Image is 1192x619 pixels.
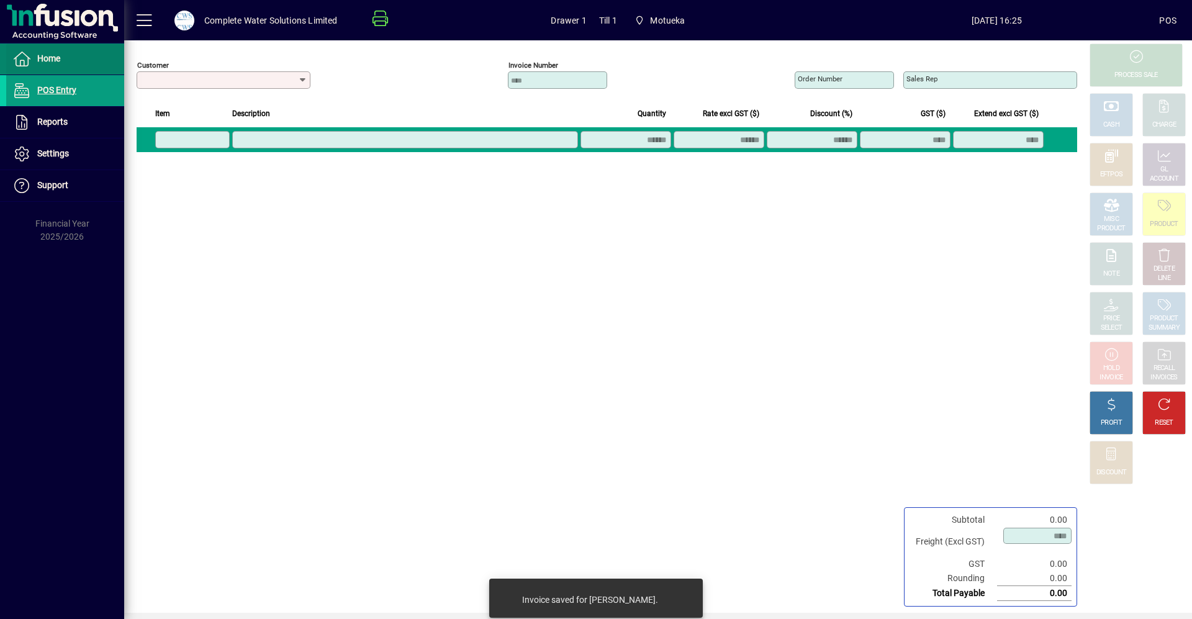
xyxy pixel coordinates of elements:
a: Settings [6,138,124,169]
div: Complete Water Solutions Limited [204,11,338,30]
span: POS Entry [37,85,76,95]
div: LINE [1158,274,1170,283]
div: RESET [1155,418,1173,428]
mat-label: Invoice number [508,61,558,70]
div: GL [1160,165,1168,174]
div: CASH [1103,120,1119,130]
span: Home [37,53,60,63]
span: Item [155,107,170,120]
span: Discount (%) [810,107,852,120]
div: PRODUCT [1150,220,1178,229]
div: PROCESS SALE [1114,71,1158,80]
div: ACCOUNT [1150,174,1178,184]
div: DELETE [1154,264,1175,274]
mat-label: Sales rep [906,75,937,83]
div: EFTPOS [1100,170,1123,179]
div: HOLD [1103,364,1119,373]
div: DISCOUNT [1096,468,1126,477]
td: 0.00 [997,557,1072,571]
td: 0.00 [997,571,1072,586]
div: PRODUCT [1097,224,1125,233]
div: POS [1159,11,1176,30]
td: GST [910,557,997,571]
div: PROFIT [1101,418,1122,428]
div: Invoice saved for [PERSON_NAME]. [522,594,658,606]
div: INVOICES [1150,373,1177,382]
button: Profile [165,9,204,32]
div: NOTE [1103,269,1119,279]
div: RECALL [1154,364,1175,373]
span: Support [37,180,68,190]
mat-label: Order number [798,75,842,83]
td: Subtotal [910,513,997,527]
td: 0.00 [997,513,1072,527]
span: Motueka [630,9,690,32]
div: PRODUCT [1150,314,1178,323]
a: Reports [6,107,124,138]
a: Support [6,170,124,201]
div: MISC [1104,215,1119,224]
a: Home [6,43,124,75]
td: 0.00 [997,586,1072,601]
span: Description [232,107,270,120]
td: Freight (Excl GST) [910,527,997,557]
span: Motueka [650,11,685,30]
span: Extend excl GST ($) [974,107,1039,120]
span: Drawer 1 [551,11,586,30]
div: PRICE [1103,314,1120,323]
span: Reports [37,117,68,127]
div: SELECT [1101,323,1122,333]
span: Rate excl GST ($) [703,107,759,120]
div: SUMMARY [1149,323,1180,333]
span: Till 1 [599,11,617,30]
span: GST ($) [921,107,946,120]
mat-label: Customer [137,61,169,70]
span: Settings [37,148,69,158]
td: Total Payable [910,586,997,601]
div: INVOICE [1099,373,1122,382]
span: Quantity [638,107,666,120]
span: [DATE] 16:25 [834,11,1159,30]
td: Rounding [910,571,997,586]
div: CHARGE [1152,120,1176,130]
